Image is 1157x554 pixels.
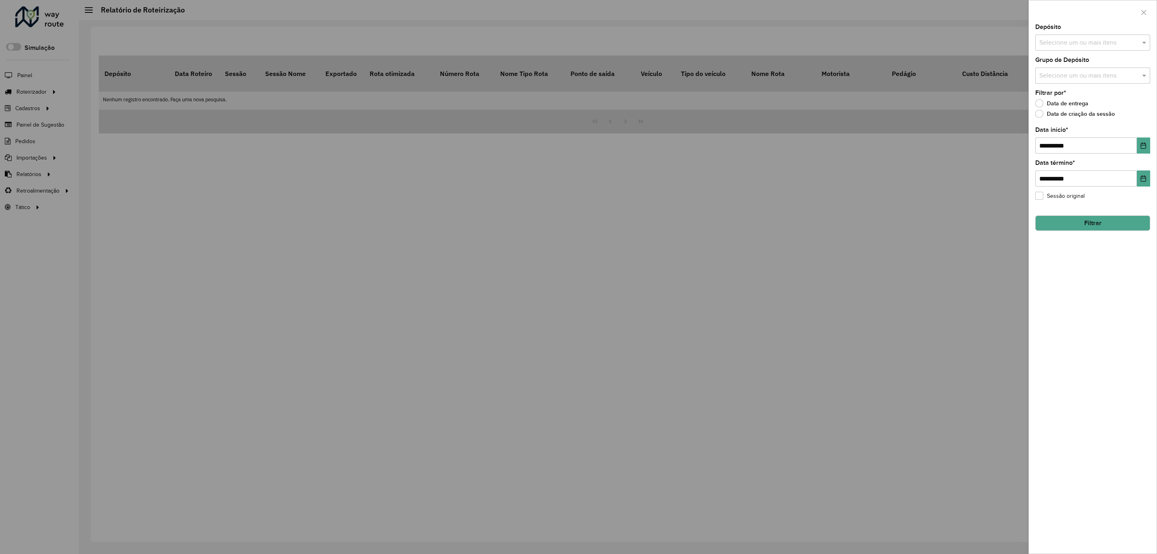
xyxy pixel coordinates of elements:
[1035,110,1115,118] label: Data de criação da sessão
[1137,170,1150,187] button: Choose Date
[1035,88,1066,98] label: Filtrar por
[1035,158,1075,168] label: Data término
[1035,125,1068,135] label: Data início
[1035,215,1150,231] button: Filtrar
[1035,192,1085,200] label: Sessão original
[1035,22,1061,32] label: Depósito
[1137,137,1150,154] button: Choose Date
[1035,99,1088,107] label: Data de entrega
[1035,55,1089,65] label: Grupo de Depósito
